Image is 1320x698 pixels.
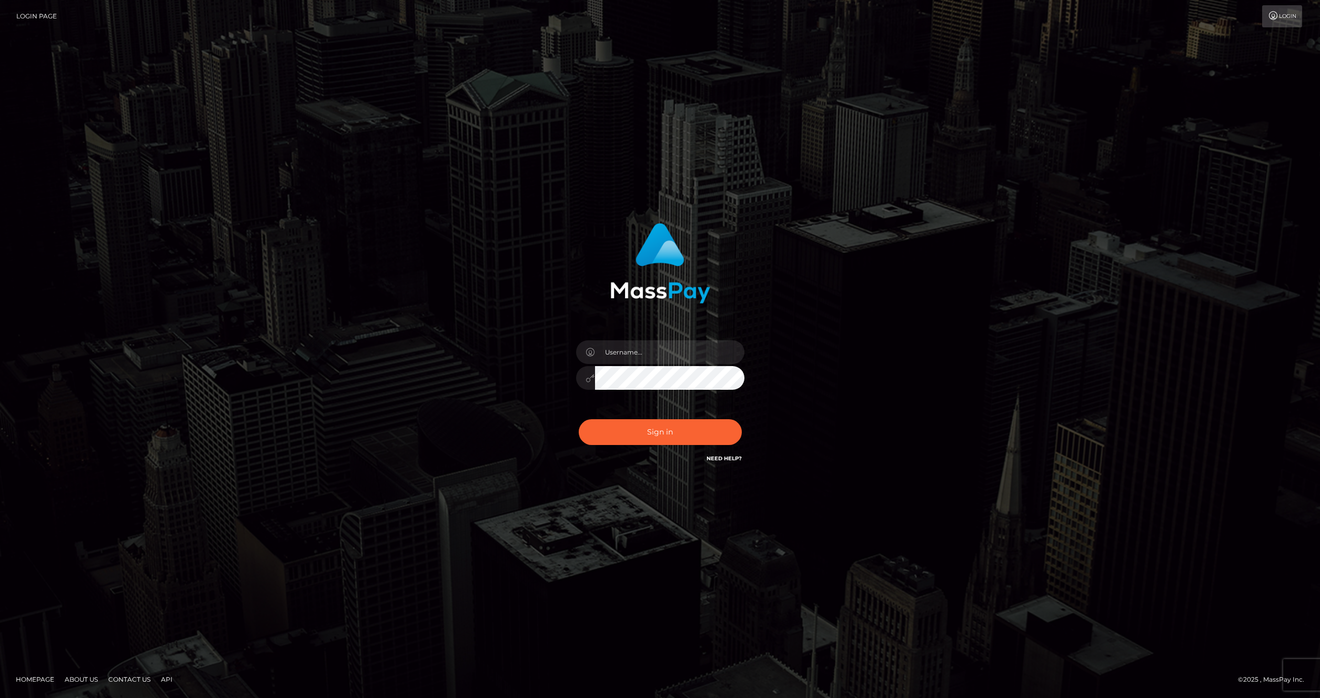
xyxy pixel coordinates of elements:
div: © 2025 , MassPay Inc. [1238,674,1312,685]
input: Username... [595,340,744,364]
a: Login [1262,5,1302,27]
a: Need Help? [707,455,742,462]
a: Contact Us [104,671,155,687]
button: Sign in [579,419,742,445]
a: Login Page [16,5,57,27]
a: Homepage [12,671,58,687]
a: API [157,671,177,687]
img: MassPay Login [610,223,710,304]
a: About Us [61,671,102,687]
